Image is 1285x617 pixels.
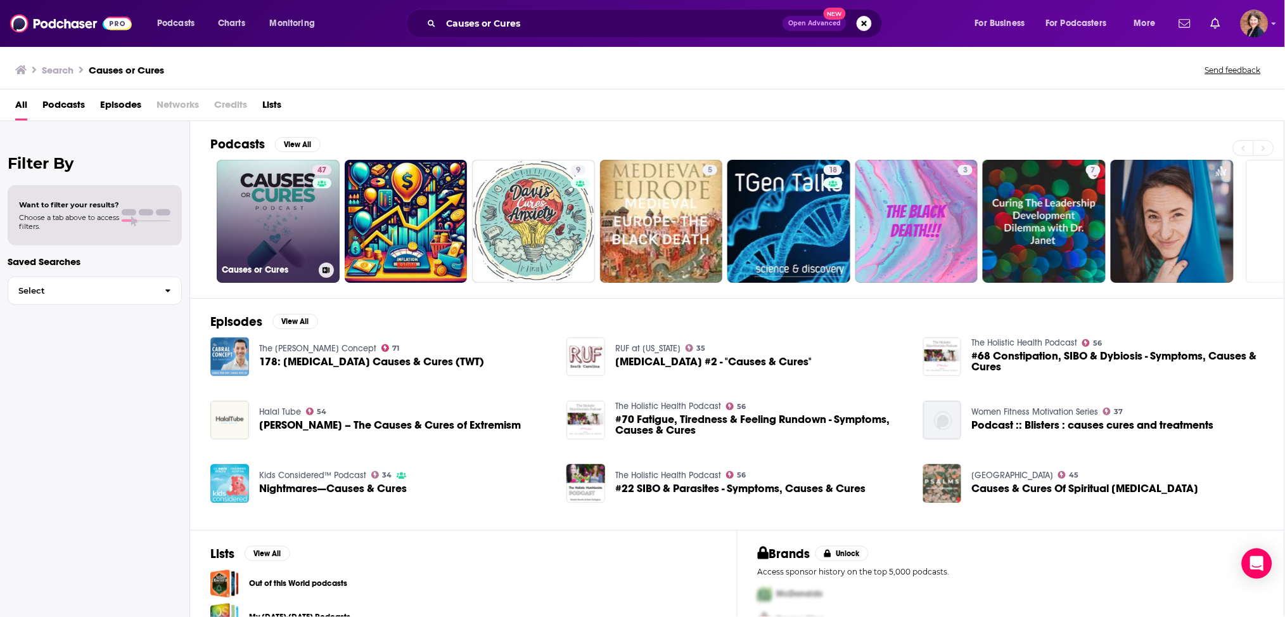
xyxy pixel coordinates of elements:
span: 9 [576,164,580,177]
a: 9 [571,165,585,175]
img: Podcast :: Blisters : causes cures and treatments [923,401,962,439]
img: Causes & Cures Of Spiritual Depression [923,464,962,503]
h2: Podcasts [210,136,265,152]
a: EpisodesView All [210,314,318,330]
a: Lists [262,94,281,120]
span: 45 [1070,472,1079,478]
span: 34 [382,472,392,478]
span: Logged in as alafair66639 [1241,10,1269,37]
button: Show profile menu [1241,10,1269,37]
img: #22 SIBO & Parasites - Symptoms, Causes & Cures [566,464,605,503]
a: PodcastsView All [210,136,321,152]
span: 178: [MEDICAL_DATA] Causes & Cures (TWT) [259,356,484,367]
a: 3 [855,160,978,283]
span: 37 [1115,409,1123,415]
span: [MEDICAL_DATA] #2 - "Causes & Cures" [615,356,812,367]
span: 18 [829,164,837,177]
div: Search podcasts, credits, & more... [418,9,895,38]
a: Faraz Rabbani – The Causes & Cures of Extremism [259,420,521,431]
a: 178: Bad Breath Causes & Cures (TWT) [210,337,249,376]
input: Search podcasts, credits, & more... [441,13,783,34]
span: 56 [738,404,746,410]
a: 47Causes or Cures [217,160,340,283]
span: [PERSON_NAME] – The Causes & Cures of Extremism [259,420,521,431]
h3: Search [42,64,74,76]
a: 47 [312,165,331,175]
a: Causes & Cures Of Spiritual Depression [971,483,1198,494]
span: Out of this World podcasts [210,569,239,598]
a: Depression & Anxiety #2 - "Causes & Cures" [615,356,812,367]
a: All [15,94,27,120]
h2: Filter By [8,154,182,172]
a: 178: Bad Breath Causes & Cures (TWT) [259,356,484,367]
a: Podcast :: Blisters : causes cures and treatments [971,420,1213,431]
span: Monitoring [270,15,315,32]
a: 5 [600,160,723,283]
a: Episodes [100,94,141,120]
a: 18 [824,165,842,175]
h2: Brands [758,546,810,562]
a: 3 [958,165,973,175]
a: 7 [1086,165,1101,175]
span: McDonalds [777,589,823,600]
span: 3 [963,164,968,177]
a: 5 [703,165,717,175]
div: Open Intercom Messenger [1242,549,1272,579]
h2: Episodes [210,314,262,330]
h3: Causes or Cures [222,264,314,275]
span: 47 [317,164,326,177]
a: Nightmares—Causes & Cures [210,464,249,503]
p: Saved Searches [8,256,182,268]
img: User Profile [1241,10,1269,37]
button: Open AdvancedNew [783,16,847,31]
a: Podcasts [42,94,85,120]
a: #70 Fatigue, Tiredness & Feeling Rundown - Symptoms, Causes & Cures [615,414,908,436]
a: Halal Tube [259,406,301,417]
span: #68 Constipation, SIBO & Dybiosis - Symptoms, Causes & Cures [971,351,1264,372]
a: Nightmares—Causes & Cures [259,483,407,494]
button: View All [272,314,318,329]
img: #68 Constipation, SIBO & Dybiosis - Symptoms, Causes & Cures [923,337,962,376]
span: 54 [317,409,326,415]
span: 56 [1094,341,1103,346]
span: Charts [218,15,245,32]
a: 45 [1058,471,1079,479]
span: Choose a tab above to access filters. [19,213,119,231]
a: 56 [726,471,746,479]
button: Unlock [815,546,869,561]
span: Podcasts [157,15,195,32]
span: 5 [708,164,712,177]
a: Calvary Chapel Old Bridge [971,470,1053,481]
h3: Causes or Cures [89,64,164,76]
a: 71 [381,344,400,352]
a: 37 [1103,408,1123,415]
a: 56 [726,403,746,410]
span: Networks [157,94,199,120]
a: 7 [983,160,1106,283]
a: 34 [371,471,392,479]
button: View All [245,546,290,561]
img: Podchaser - Follow, Share and Rate Podcasts [10,11,132,36]
a: #70 Fatigue, Tiredness & Feeling Rundown - Symptoms, Causes & Cures [566,401,605,439]
span: 71 [392,346,399,351]
img: Depression & Anxiety #2 - "Causes & Cures" [566,337,605,376]
img: Faraz Rabbani – The Causes & Cures of Extremism [210,401,249,439]
button: open menu [1038,13,1125,34]
span: Causes & Cures Of Spiritual [MEDICAL_DATA] [971,483,1198,494]
button: View All [275,137,321,152]
a: The Holistic Health Podcast [971,337,1077,348]
span: 7 [1091,164,1096,177]
span: New [824,8,847,20]
button: Select [8,276,182,305]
